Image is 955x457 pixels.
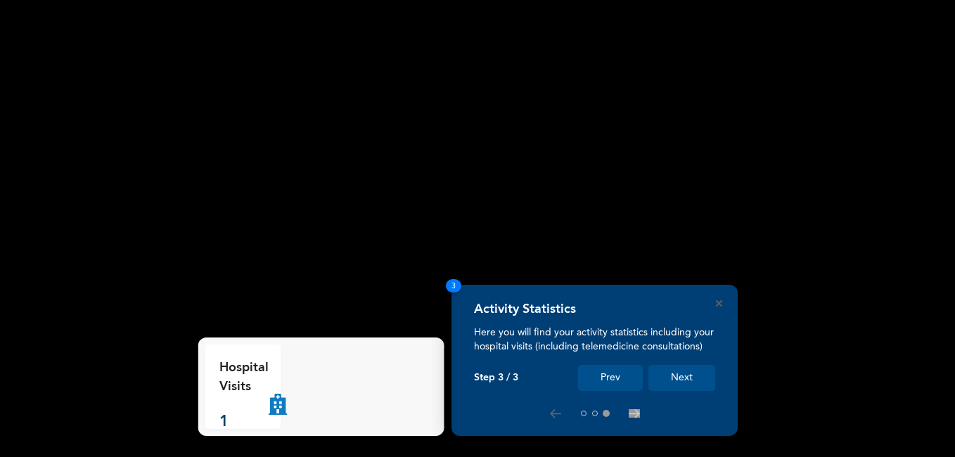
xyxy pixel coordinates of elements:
p: 1 [219,411,269,434]
button: Close [716,300,722,307]
span: 3 [446,279,461,292]
p: Hospital Visits [219,359,269,397]
h4: Activity Statistics [474,302,576,317]
p: Here you will find your activity statistics including your hospital visits (including telemedicin... [474,326,715,354]
p: Step 3 / 3 [474,372,518,384]
button: Prev [578,365,643,391]
button: Next [648,365,715,391]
